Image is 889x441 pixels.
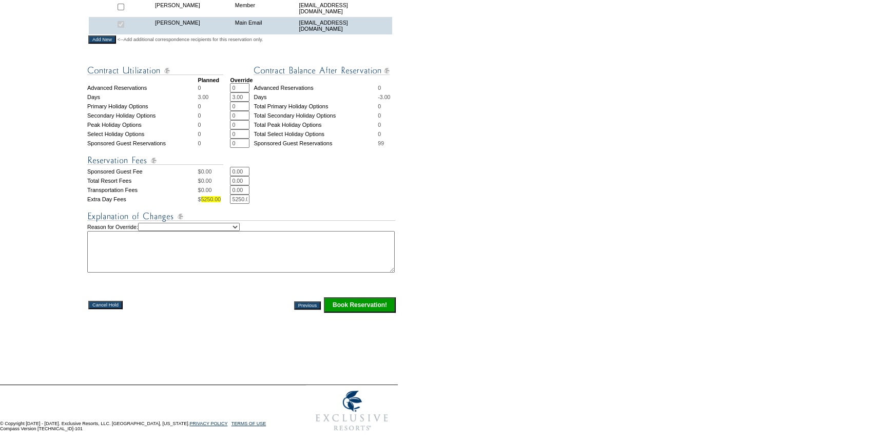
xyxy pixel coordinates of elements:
span: 0 [198,122,201,128]
td: Total Select Holiday Options [254,129,378,139]
strong: Override [230,77,253,83]
td: $ [198,185,230,195]
span: 0 [378,103,381,109]
input: Add New [88,35,116,44]
input: Click this button to finalize your reservation. [324,297,396,313]
span: 0 [198,140,201,146]
td: $ [198,195,230,204]
input: Previous [294,301,321,310]
a: TERMS OF USE [231,421,266,426]
td: Peak Holiday Options [87,120,198,129]
span: 0 [378,131,381,137]
td: Sponsored Guest Fee [87,167,198,176]
td: [PERSON_NAME] [152,17,233,34]
img: Contract Utilization [87,64,223,77]
span: 0 [198,85,201,91]
img: Explanation of Changes [87,210,395,223]
td: Days [254,92,378,102]
strong: Planned [198,77,219,83]
span: 5250.00 [201,196,221,202]
span: 0 [378,85,381,91]
td: Main Email [233,17,297,34]
img: Exclusive Resorts [306,385,398,436]
td: Total Peak Holiday Options [254,120,378,129]
td: Transportation Fees [87,185,198,195]
td: Select Holiday Options [87,129,198,139]
span: 0.00 [201,187,212,193]
span: 3.00 [198,94,208,100]
td: Sponsored Guest Reservations [87,139,198,148]
td: Sponsored Guest Reservations [254,139,378,148]
span: 0 [198,112,201,119]
span: 0.00 [201,178,212,184]
td: Reason for Override: [87,223,397,273]
span: 0 [378,112,381,119]
td: Advanced Reservations [87,83,198,92]
td: Extra Day Fees [87,195,198,204]
img: Contract Balance After Reservation [254,64,390,77]
td: $ [198,167,230,176]
span: 0 [198,131,201,137]
span: 0 [378,122,381,128]
td: Primary Holiday Options [87,102,198,111]
td: Total Secondary Holiday Options [254,111,378,120]
td: Total Primary Holiday Options [254,102,378,111]
td: [EMAIL_ADDRESS][DOMAIN_NAME] [296,17,392,34]
span: 0 [198,103,201,109]
td: Total Resort Fees [87,176,198,185]
td: Days [87,92,198,102]
span: 0.00 [201,168,212,175]
input: Cancel Hold [88,301,123,309]
td: $ [198,176,230,185]
td: Advanced Reservations [254,83,378,92]
span: 99 [378,140,384,146]
td: Secondary Holiday Options [87,111,198,120]
span: <--Add additional correspondence recipients for this reservation only. [118,36,263,43]
img: Reservation Fees [87,154,223,167]
span: -3.00 [378,94,390,100]
a: PRIVACY POLICY [189,421,227,426]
